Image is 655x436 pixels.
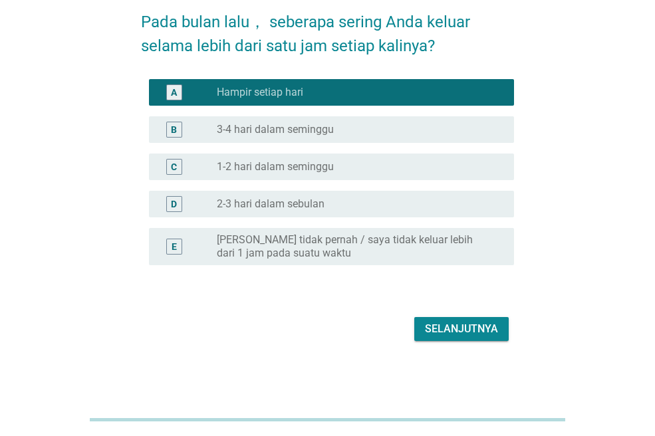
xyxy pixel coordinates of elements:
[217,233,493,260] label: [PERSON_NAME] tidak pernah / saya tidak keluar lebih dari 1 jam pada suatu waktu
[217,86,303,99] label: Hampir setiap hari
[171,85,177,99] div: A
[217,160,334,173] label: 1-2 hari dalam seminggu
[414,317,509,341] button: Selanjutnya
[171,122,177,136] div: B
[171,197,177,211] div: D
[217,197,325,211] label: 2-3 hari dalam sebulan
[171,160,177,173] div: C
[172,239,177,253] div: E
[425,321,498,337] div: Selanjutnya
[217,123,334,136] label: 3-4 hari dalam seminggu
